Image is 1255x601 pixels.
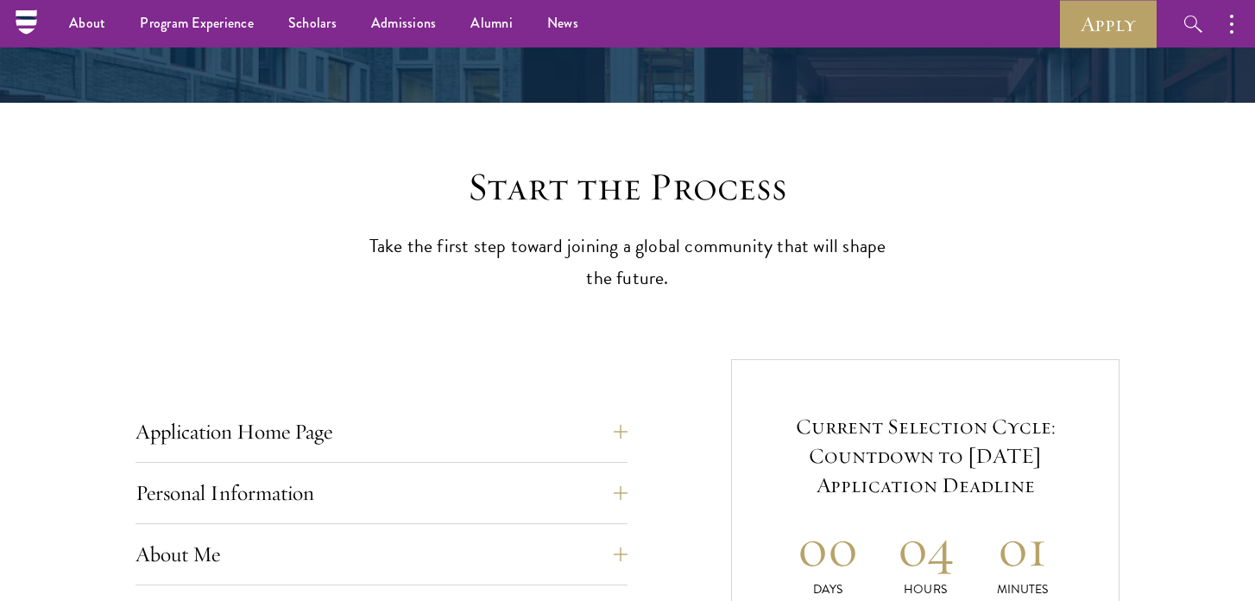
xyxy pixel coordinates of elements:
button: Personal Information [136,472,627,514]
p: Hours [877,580,974,598]
h5: Current Selection Cycle: Countdown to [DATE] Application Deadline [779,412,1071,500]
h2: Start the Process [360,163,895,212]
h2: 00 [779,516,877,580]
p: Days [779,580,877,598]
button: Application Home Page [136,411,627,452]
h2: 01 [974,516,1071,580]
p: Minutes [974,580,1071,598]
h2: 04 [877,516,974,580]
p: Take the first step toward joining a global community that will shape the future. [360,231,895,294]
button: About Me [136,534,627,575]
